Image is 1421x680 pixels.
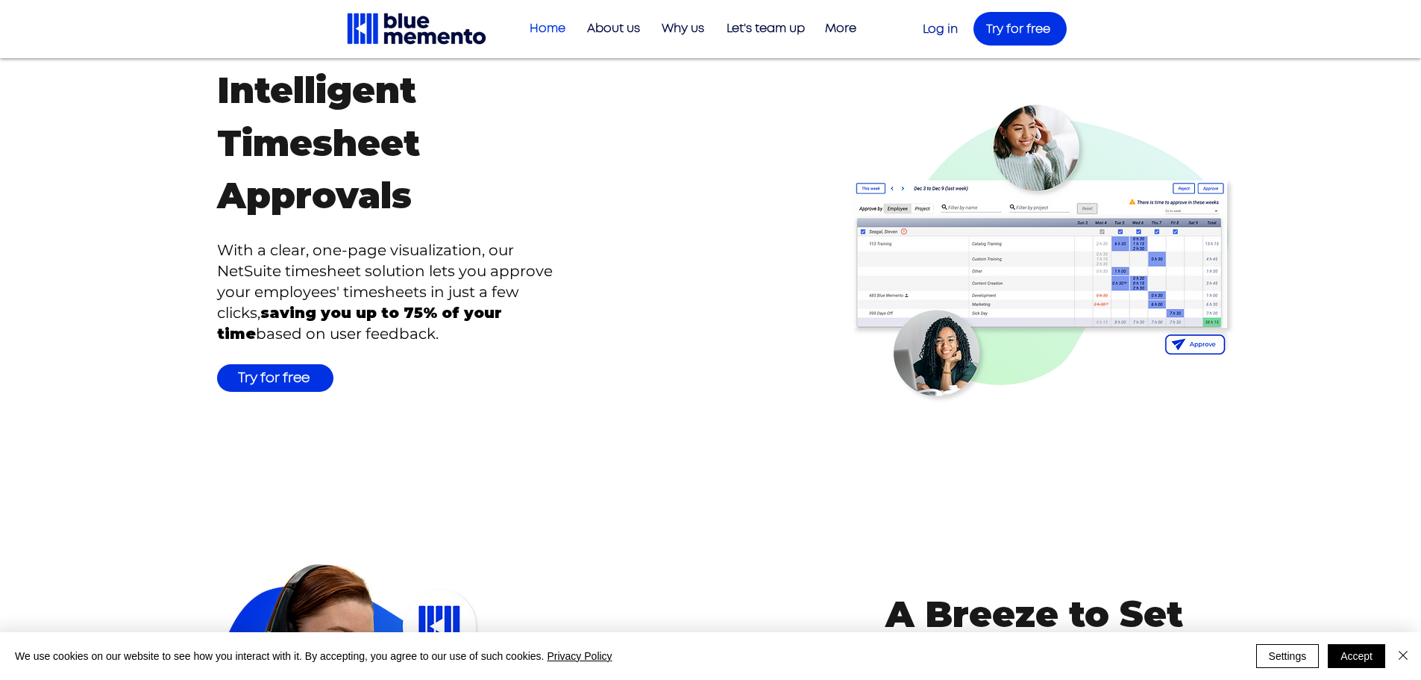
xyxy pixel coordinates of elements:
[522,16,573,41] p: Home
[580,16,647,41] p: About us
[654,16,712,41] p: Why us
[1328,644,1385,668] button: Accept
[217,69,420,216] span: Intelligent Timesheet Approvals
[647,16,712,41] a: Why us
[217,364,333,392] a: Try for free
[719,16,812,41] p: Let's team up
[516,16,573,41] a: Home
[832,61,1246,434] img: approval interface with bluememento
[238,372,310,385] span: Try for free
[986,23,1050,35] span: Try for free
[973,12,1067,46] a: Try for free
[923,23,958,35] a: Log in
[1394,644,1412,668] button: Close
[217,304,502,343] span: saving you up to 75% of your time
[256,325,439,343] span: based on user feedback.
[573,16,647,41] a: About us
[547,650,612,662] a: Privacy Policy
[1256,644,1320,668] button: Settings
[217,241,553,322] span: With a clear, one-page visualization, our NetSuite timesheet solution lets you approve your emplo...
[15,649,612,663] span: We use cookies on our website to see how you interact with it. By accepting, you agree to our use...
[516,16,864,41] nav: Site
[712,16,812,41] a: Let's team up
[818,16,864,41] p: More
[1394,646,1412,664] img: Close
[345,11,488,46] img: Blue Memento black logo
